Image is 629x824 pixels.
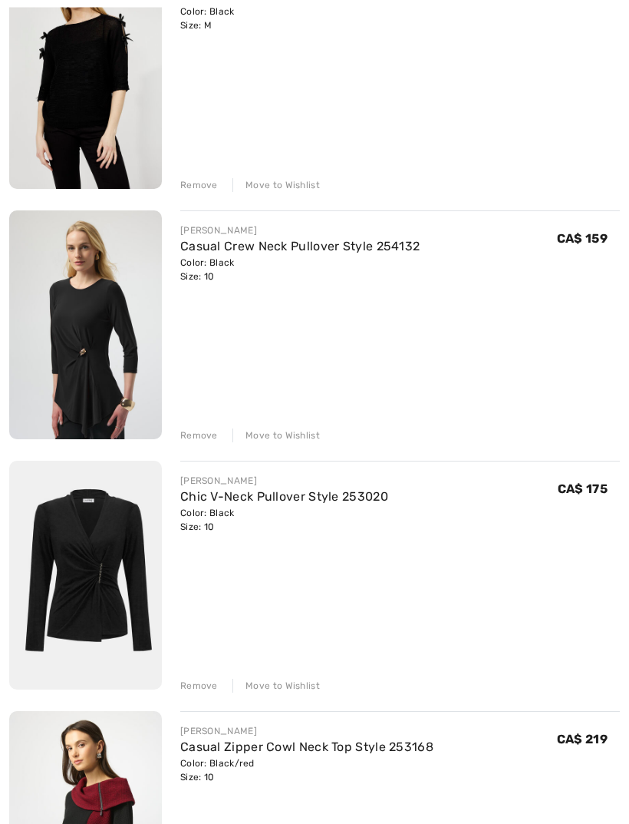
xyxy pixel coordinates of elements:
[180,240,420,254] a: Casual Crew Neck Pullover Style 254132
[180,725,433,739] div: [PERSON_NAME]
[180,5,402,33] div: Color: Black Size: M
[180,475,388,488] div: [PERSON_NAME]
[180,429,218,443] div: Remove
[9,462,162,690] img: Chic V-Neck Pullover Style 253020
[9,211,162,440] img: Casual Crew Neck Pullover Style 254132
[558,482,608,497] span: CA$ 175
[180,256,420,284] div: Color: Black Size: 10
[180,680,218,693] div: Remove
[557,232,608,247] span: CA$ 159
[180,179,218,193] div: Remove
[180,740,433,755] a: Casual Zipper Cowl Neck Top Style 253168
[557,733,608,747] span: CA$ 219
[232,680,320,693] div: Move to Wishlist
[180,490,388,505] a: Chic V-Neck Pullover Style 253020
[232,179,320,193] div: Move to Wishlist
[180,757,433,785] div: Color: Black/red Size: 10
[180,507,388,534] div: Color: Black Size: 10
[180,224,420,238] div: [PERSON_NAME]
[232,429,320,443] div: Move to Wishlist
